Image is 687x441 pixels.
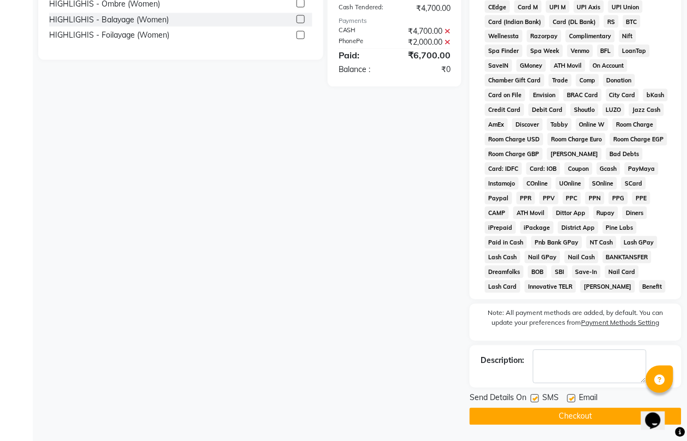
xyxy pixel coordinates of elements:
[49,30,169,41] div: HIGHLIGHIS - Foilayage (Women)
[523,177,552,190] span: COnline
[581,281,635,293] span: [PERSON_NAME]
[485,266,524,278] span: Dreamfolks
[623,15,641,28] span: BTC
[632,192,650,205] span: PPE
[531,236,582,249] span: Pnb Bank GPay
[589,177,618,190] span: SOnline
[546,1,570,13] span: UPI M
[49,14,169,26] div: HIGHLIGHIS - Balayage (Women)
[470,408,682,425] button: Checkout
[625,163,659,175] span: PayMaya
[610,133,667,146] span: Room Charge EGP
[623,207,647,219] span: Diners
[576,74,599,87] span: Comp
[485,133,543,146] span: Room Charge USD
[330,26,395,37] div: CASH
[485,207,509,219] span: CAMP
[485,222,516,234] span: iPrepaid
[485,236,527,249] span: Paid in Cash
[621,236,658,249] span: Lash GPay
[565,163,593,175] span: Coupon
[576,118,609,131] span: Online W
[540,192,559,205] span: PPV
[564,89,602,102] span: BRAC Card
[527,45,563,57] span: Spa Week
[579,392,597,406] span: Email
[395,26,459,37] div: ₹4,700.00
[643,89,668,102] span: bKash
[485,45,523,57] span: Spa Finder
[619,45,650,57] span: LoanTap
[641,397,676,430] iframe: chat widget
[481,355,524,367] div: Description:
[513,207,548,219] span: ATH Movil
[485,89,525,102] span: Card on File
[395,3,459,14] div: ₹4,700.00
[514,1,542,13] span: Card M
[590,59,628,72] span: On Account
[525,281,576,293] span: Innovative TELR
[566,30,615,43] span: Complimentary
[606,89,639,102] span: City Card
[585,192,605,205] span: PPN
[597,163,621,175] span: Gcash
[485,148,543,160] span: Room Charge GBP
[572,266,601,278] span: Save-In
[608,1,643,13] span: UPI Union
[526,163,560,175] span: Card: IOB
[553,207,589,219] span: Dittor App
[556,177,585,190] span: UOnline
[485,59,512,72] span: SaveIN
[395,64,459,76] div: ₹0
[395,37,459,49] div: ₹2,000.00
[563,192,582,205] span: PPC
[485,104,524,116] span: Credit Card
[485,177,519,190] span: Instamojo
[330,37,395,49] div: PhonePe
[550,59,585,72] span: ATH Movil
[525,251,560,264] span: Nail GPay
[639,281,666,293] span: Benefit
[485,30,523,43] span: Wellnessta
[485,74,544,87] span: Chamber Gift Card
[613,118,657,131] span: Room Charge
[567,45,593,57] span: Venmo
[517,59,546,72] span: GMoney
[520,222,554,234] span: iPackage
[603,251,652,264] span: BANKTANSFER
[549,15,600,28] span: Card (DL Bank)
[512,118,543,131] span: Discover
[629,104,664,116] span: Jazz Cash
[485,281,520,293] span: Lash Card
[582,318,660,328] label: Payment Methods Setting
[605,266,639,278] span: Nail Card
[594,207,619,219] span: Rupay
[485,251,520,264] span: Lash Cash
[529,104,566,116] span: Debit Card
[574,1,605,13] span: UPI Axis
[547,148,602,160] span: [PERSON_NAME]
[587,236,617,249] span: NT Cash
[609,192,628,205] span: PPG
[485,118,508,131] span: AmEx
[542,392,559,406] span: SMS
[470,392,526,406] span: Send Details On
[549,74,572,87] span: Trade
[571,104,599,116] span: Shoutlo
[619,30,637,43] span: Nift
[552,266,568,278] span: SBI
[603,74,636,87] span: Donation
[547,118,572,131] span: Tabby
[558,222,599,234] span: District App
[485,192,512,205] span: Paypal
[330,49,395,62] div: Paid:
[530,89,559,102] span: Envision
[603,222,637,234] span: Pine Labs
[565,251,599,264] span: Nail Cash
[485,15,545,28] span: Card (Indian Bank)
[481,308,671,332] label: Note: All payment methods are added, by default. You can update your preferences from
[527,30,561,43] span: Razorpay
[621,177,646,190] span: SCard
[597,45,615,57] span: BFL
[517,192,535,205] span: PPR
